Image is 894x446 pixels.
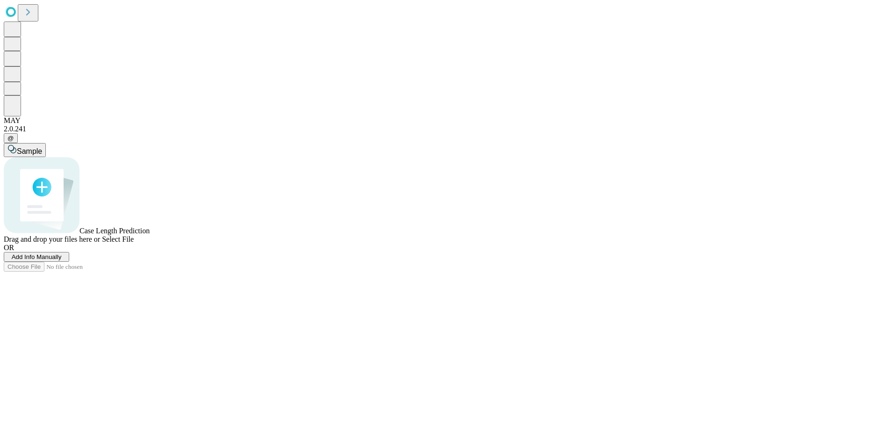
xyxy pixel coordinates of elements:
button: @ [4,133,18,143]
span: @ [7,135,14,142]
div: 2.0.241 [4,125,890,133]
button: Add Info Manually [4,252,69,262]
span: Drag and drop your files here or [4,235,100,243]
span: Add Info Manually [12,253,62,260]
span: OR [4,244,14,252]
span: Select File [102,235,134,243]
span: Case Length Prediction [79,227,150,235]
button: Sample [4,143,46,157]
span: Sample [17,147,42,155]
div: MAY [4,116,890,125]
